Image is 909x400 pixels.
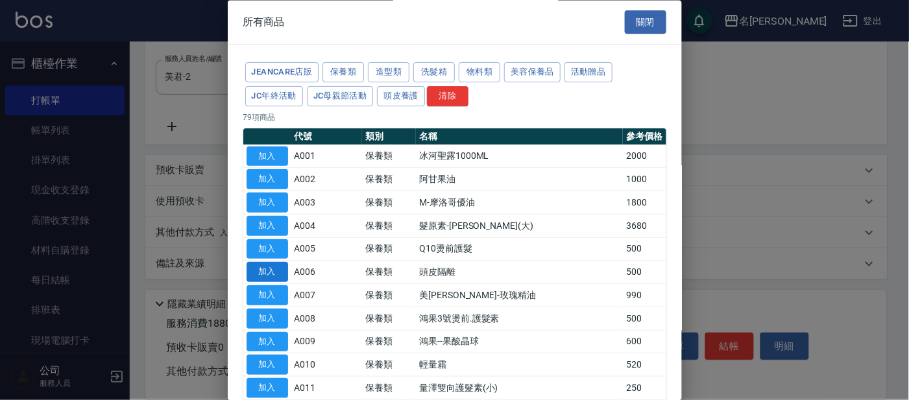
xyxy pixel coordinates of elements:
td: 保養類 [362,238,416,261]
td: 阿甘果油 [416,168,623,191]
button: 洗髮精 [413,63,455,83]
td: 250 [623,377,666,400]
button: JC年終活動 [245,86,303,106]
button: JeanCare店販 [245,63,319,83]
td: 1800 [623,191,666,215]
button: 加入 [247,263,288,283]
td: A004 [291,215,362,238]
td: 保養類 [362,377,416,400]
td: 冰河聖露1000ML [416,145,623,169]
td: 1000 [623,168,666,191]
th: 代號 [291,128,362,145]
button: 頭皮養護 [377,86,425,106]
td: 2000 [623,145,666,169]
button: 活動贈品 [564,63,612,83]
td: 輕量霜 [416,353,623,377]
td: Q10燙前護髮 [416,238,623,261]
td: 600 [623,331,666,354]
td: A006 [291,261,362,284]
td: A010 [291,353,362,377]
td: 鴻果--果酸晶球 [416,331,623,354]
button: 物料類 [459,63,500,83]
td: 保養類 [362,215,416,238]
td: 520 [623,353,666,377]
button: 關閉 [625,10,666,34]
td: A001 [291,145,362,169]
td: 保養類 [362,261,416,284]
th: 類別 [362,128,416,145]
th: 參考價格 [623,128,666,145]
button: 保養類 [322,63,364,83]
button: 加入 [247,170,288,190]
td: A009 [291,331,362,354]
td: 保養類 [362,331,416,354]
td: 保養類 [362,353,416,377]
td: A002 [291,168,362,191]
button: 加入 [247,216,288,236]
td: 保養類 [362,284,416,307]
td: 保養類 [362,145,416,169]
td: 保養類 [362,168,416,191]
button: 美容保養品 [504,63,561,83]
td: 990 [623,284,666,307]
td: 髮原素-[PERSON_NAME](大) [416,215,623,238]
th: 名稱 [416,128,623,145]
td: 500 [623,238,666,261]
button: 造型類 [368,63,409,83]
td: 量澤雙向護髮素(小) [416,377,623,400]
button: 清除 [427,86,468,106]
td: A011 [291,377,362,400]
td: 保養類 [362,191,416,215]
button: 加入 [247,193,288,213]
td: 鴻果3號燙前.護髮素 [416,307,623,331]
button: 加入 [247,309,288,329]
td: M-摩洛哥優油 [416,191,623,215]
span: 所有商品 [243,16,285,29]
td: 3680 [623,215,666,238]
button: 加入 [247,332,288,352]
td: A008 [291,307,362,331]
button: 加入 [247,239,288,259]
p: 79 項商品 [243,112,666,123]
td: 500 [623,261,666,284]
button: 加入 [247,355,288,375]
td: A003 [291,191,362,215]
td: 保養類 [362,307,416,331]
td: 美[PERSON_NAME]-玫瑰精油 [416,284,623,307]
button: 加入 [247,147,288,167]
button: 加入 [247,379,288,399]
td: A005 [291,238,362,261]
td: 頭皮隔離 [416,261,623,284]
td: 500 [623,307,666,331]
td: A007 [291,284,362,307]
button: JC母親節活動 [307,86,374,106]
button: 加入 [247,286,288,306]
